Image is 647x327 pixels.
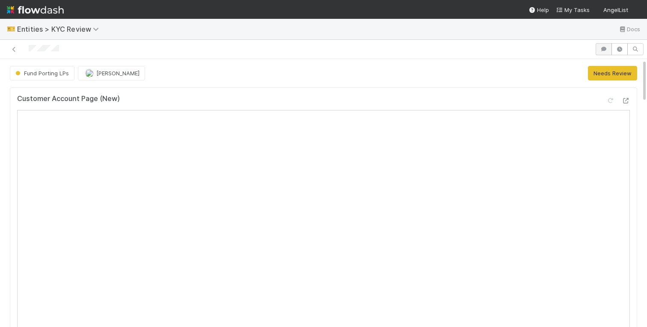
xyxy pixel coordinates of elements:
[556,6,590,14] a: My Tasks
[618,24,640,34] a: Docs
[588,66,637,80] button: Needs Review
[603,6,628,13] span: AngelList
[632,6,640,15] img: avatar_abca0ba5-4208-44dd-8897-90682736f166.png
[10,66,74,80] button: Fund Porting LPs
[85,69,94,77] img: avatar_73a733c5-ce41-4a22-8c93-0dca612da21e.png
[528,6,549,14] div: Help
[78,66,145,80] button: [PERSON_NAME]
[7,3,64,17] img: logo-inverted-e16ddd16eac7371096b0.svg
[17,95,120,103] h5: Customer Account Page (New)
[556,6,590,13] span: My Tasks
[17,25,103,33] span: Entities > KYC Review
[14,70,69,77] span: Fund Porting LPs
[7,25,15,33] span: 🎫
[96,70,139,77] span: [PERSON_NAME]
